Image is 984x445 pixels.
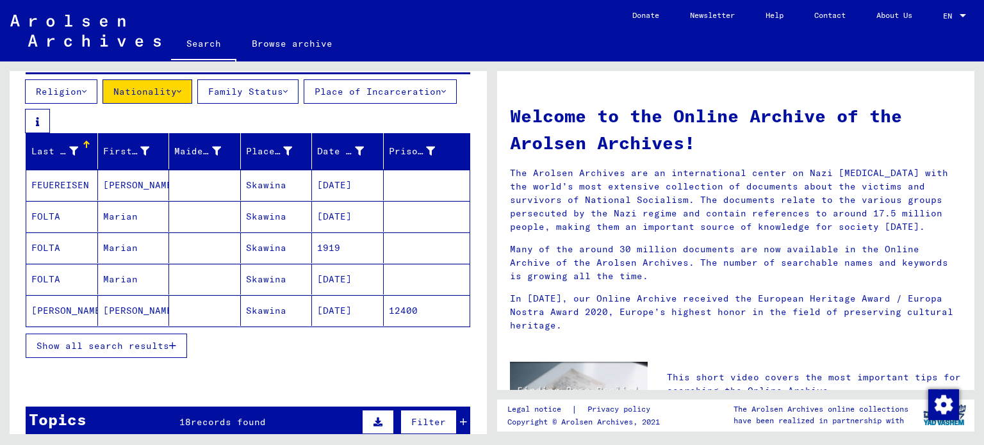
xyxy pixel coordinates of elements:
[98,264,170,295] mat-cell: Marian
[171,28,236,61] a: Search
[384,295,470,326] mat-cell: 12400
[98,295,170,326] mat-cell: [PERSON_NAME]
[510,362,648,437] img: video.jpg
[389,141,455,161] div: Prisoner #
[37,340,169,352] span: Show all search results
[197,79,299,104] button: Family Status
[98,232,170,263] mat-cell: Marian
[667,371,962,398] p: This short video covers the most important tips for searching the Online Archive.
[98,170,170,200] mat-cell: [PERSON_NAME]
[241,170,313,200] mat-cell: Skawina
[312,295,384,326] mat-cell: [DATE]
[246,141,312,161] div: Place of Birth
[734,403,908,415] p: The Arolsen Archives online collections
[943,12,957,20] span: EN
[510,292,962,332] p: In [DATE], our Online Archive received the European Heritage Award / Europa Nostra Award 2020, Eu...
[98,133,170,169] mat-header-cell: First Name
[928,389,958,419] div: Change consent
[26,170,98,200] mat-cell: FEUEREISEN
[577,403,666,416] a: Privacy policy
[312,170,384,200] mat-cell: [DATE]
[510,243,962,283] p: Many of the around 30 million documents are now available in the Online Archive of the Arolsen Ar...
[389,145,436,158] div: Prisoner #
[26,334,187,358] button: Show all search results
[317,145,364,158] div: Date of Birth
[400,410,457,434] button: Filter
[734,415,908,426] p: have been realized in partnership with
[174,141,240,161] div: Maiden Name
[102,79,192,104] button: Nationality
[31,145,78,158] div: Last Name
[312,232,384,263] mat-cell: 1919
[241,295,313,326] mat-cell: Skawina
[103,141,169,161] div: First Name
[31,141,97,161] div: Last Name
[179,416,191,428] span: 18
[98,201,170,232] mat-cell: Marian
[384,133,470,169] mat-header-cell: Prisoner #
[26,232,98,263] mat-cell: FOLTA
[10,15,161,47] img: Arolsen_neg.svg
[507,403,666,416] div: |
[241,232,313,263] mat-cell: Skawina
[304,79,457,104] button: Place of Incarceration
[25,79,97,104] button: Religion
[312,264,384,295] mat-cell: [DATE]
[317,141,383,161] div: Date of Birth
[241,133,313,169] mat-header-cell: Place of Birth
[29,408,86,431] div: Topics
[26,264,98,295] mat-cell: FOLTA
[26,295,98,326] mat-cell: [PERSON_NAME]
[507,416,666,428] p: Copyright © Arolsen Archives, 2021
[241,264,313,295] mat-cell: Skawina
[236,28,348,59] a: Browse archive
[510,166,962,234] p: The Arolsen Archives are an international center on Nazi [MEDICAL_DATA] with the world’s most ext...
[921,399,969,431] img: yv_logo.png
[241,201,313,232] mat-cell: Skawina
[246,145,293,158] div: Place of Birth
[312,133,384,169] mat-header-cell: Date of Birth
[411,416,446,428] span: Filter
[510,102,962,156] h1: Welcome to the Online Archive of the Arolsen Archives!
[174,145,221,158] div: Maiden Name
[103,145,150,158] div: First Name
[169,133,241,169] mat-header-cell: Maiden Name
[507,403,571,416] a: Legal notice
[26,133,98,169] mat-header-cell: Last Name
[312,201,384,232] mat-cell: [DATE]
[928,389,959,420] img: Change consent
[191,416,266,428] span: records found
[26,201,98,232] mat-cell: FOLTA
